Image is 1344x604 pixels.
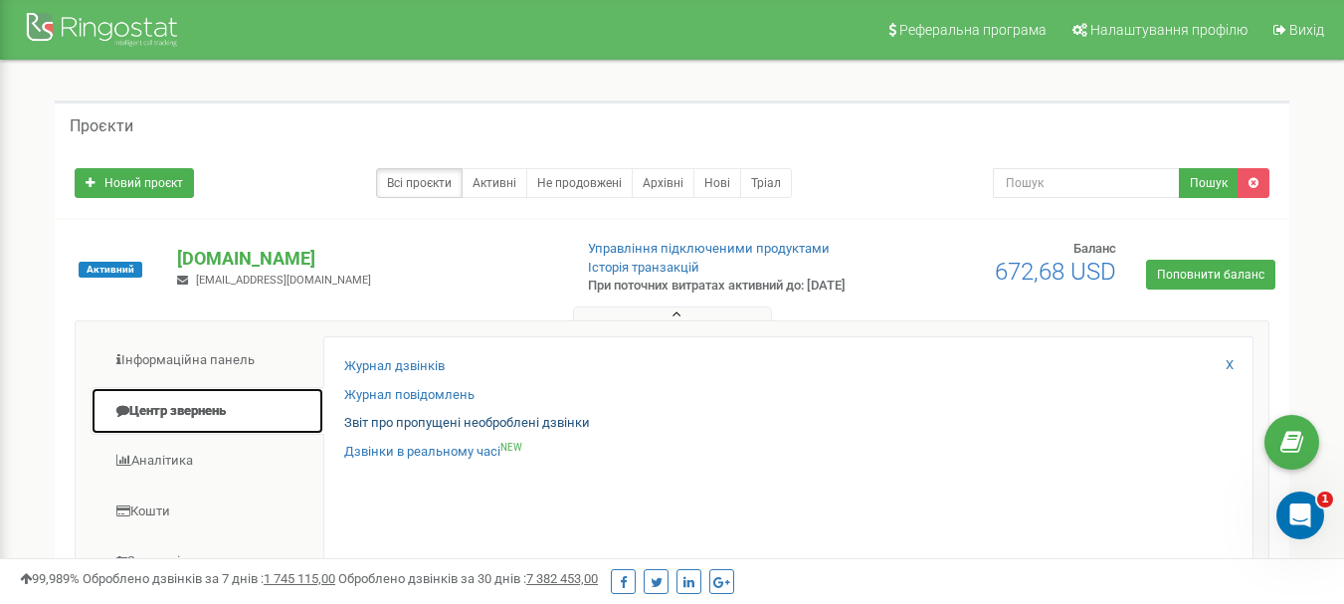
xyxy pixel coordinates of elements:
u: 1 745 115,00 [264,571,335,586]
span: Реферальна програма [899,22,1047,38]
a: Кошти [91,488,324,536]
a: Історія транзакцій [588,260,699,275]
a: Тріал [740,168,792,198]
iframe: Intercom live chat [1276,492,1324,539]
a: Звіт про пропущені необроблені дзвінки [344,414,590,433]
a: Журнал дзвінків [344,357,445,376]
a: Центр звернень [91,387,324,436]
p: При поточних витратах активний до: [DATE] [588,277,864,296]
a: Всі проєкти [376,168,463,198]
span: 99,989% [20,571,80,586]
a: Нові [693,168,741,198]
a: Архівні [632,168,694,198]
span: [EMAIL_ADDRESS][DOMAIN_NAME] [196,274,371,287]
span: Активний [79,262,142,278]
a: Не продовжені [526,168,633,198]
span: Оброблено дзвінків за 30 днів : [338,571,598,586]
a: Дзвінки в реальному часіNEW [344,443,522,462]
a: Управління підключеними продуктами [588,241,830,256]
p: [DOMAIN_NAME] [177,246,555,272]
a: Активні [462,168,527,198]
button: Пошук [1179,168,1239,198]
a: Аналiтика [91,437,324,486]
a: Загальні налаштування [91,537,324,586]
a: X [1226,356,1234,375]
a: Інформаційна панель [91,336,324,385]
span: Оброблено дзвінків за 7 днів : [83,571,335,586]
sup: NEW [500,442,522,453]
a: Поповнити баланс [1146,260,1275,290]
span: 1 [1317,492,1333,507]
span: Налаштування профілю [1090,22,1248,38]
u: 7 382 453,00 [526,571,598,586]
a: Журнал повідомлень [344,386,475,405]
span: Баланс [1073,241,1116,256]
a: Новий проєкт [75,168,194,198]
input: Пошук [993,168,1180,198]
span: Вихід [1289,22,1324,38]
span: 672,68 USD [995,258,1116,286]
h5: Проєкти [70,117,133,135]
